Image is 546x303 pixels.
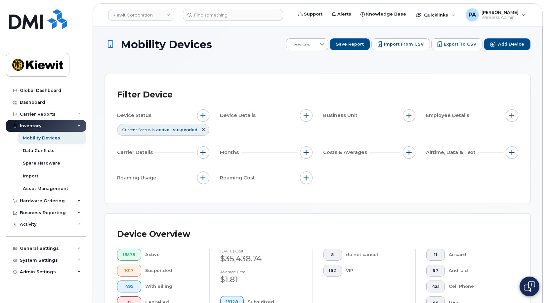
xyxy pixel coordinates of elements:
[117,174,158,181] span: Roaming Usage
[145,265,199,277] div: Suspended
[121,39,212,50] span: Mobility Devices
[384,41,424,47] span: Import from CSV
[117,249,141,261] button: 18579
[220,253,302,264] div: $35,438.74
[371,38,430,50] button: Import from CSV
[449,281,508,292] div: Cell Phone
[426,112,471,119] span: Employee Details
[323,265,342,277] button: 162
[152,127,154,133] span: is
[323,112,359,119] span: Business Unit
[432,252,440,257] span: 11
[117,149,155,156] span: Carrier Details
[431,38,483,50] button: Export to CSV
[220,249,302,253] h4: [DATE] cost
[123,252,136,257] span: 18579
[286,39,316,51] span: Devices
[220,112,258,119] span: Device Details
[426,249,445,261] button: 11
[346,265,405,277] div: VIP
[156,127,171,132] span: active
[220,149,241,156] span: Months
[323,149,369,156] span: Costs & Averages
[220,270,302,274] h4: Average cost
[220,274,302,285] div: $1.81
[123,284,136,289] span: 495
[329,252,336,257] span: 5
[117,281,141,292] button: 495
[220,174,257,181] span: Roaming Cost
[426,281,445,292] button: 421
[330,38,370,50] button: Save Report
[484,38,530,50] button: Add Device
[449,265,508,277] div: Android
[122,127,150,133] span: Current Status
[426,265,445,277] button: 97
[173,127,197,132] span: suspended
[498,41,524,47] span: Add Device
[323,249,342,261] button: 5
[426,149,478,156] span: Airtime, Data & Text
[145,281,199,292] div: With Billing
[329,268,336,273] span: 162
[449,249,508,261] div: Aircard
[524,281,535,292] img: Open chat
[117,226,190,243] div: Device Overview
[432,268,440,273] span: 97
[444,41,476,47] span: Export to CSV
[117,265,141,277] button: 1017
[336,41,364,47] span: Save Report
[346,249,405,261] div: do not cancel
[117,112,153,119] span: Device Status
[117,86,173,103] div: Filter Device
[123,268,136,273] span: 1017
[432,284,440,289] span: 421
[145,249,199,261] div: Active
